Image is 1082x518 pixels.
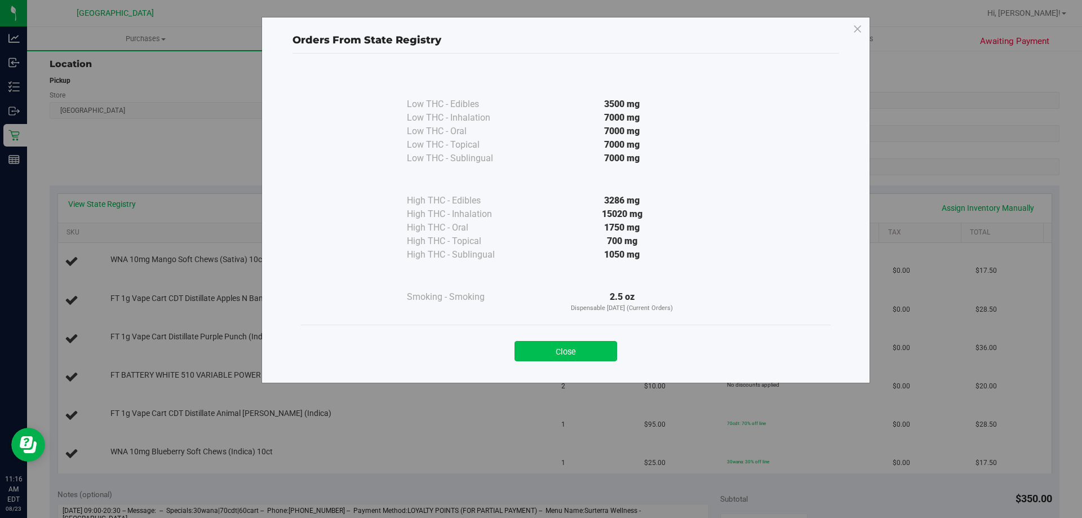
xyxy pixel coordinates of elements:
div: Low THC - Sublingual [407,152,520,165]
div: High THC - Sublingual [407,248,520,262]
div: 3500 mg [520,98,725,111]
div: Smoking - Smoking [407,290,520,304]
div: 7000 mg [520,152,725,165]
div: 1050 mg [520,248,725,262]
div: 7000 mg [520,111,725,125]
button: Close [515,341,617,361]
span: Orders From State Registry [292,34,441,46]
div: Low THC - Inhalation [407,111,520,125]
div: 7000 mg [520,138,725,152]
div: High THC - Inhalation [407,207,520,221]
div: Low THC - Topical [407,138,520,152]
div: 2.5 oz [520,290,725,313]
div: 1750 mg [520,221,725,234]
div: Low THC - Oral [407,125,520,138]
div: 3286 mg [520,194,725,207]
iframe: Resource center [11,428,45,462]
div: 15020 mg [520,207,725,221]
div: 700 mg [520,234,725,248]
div: High THC - Edibles [407,194,520,207]
div: High THC - Topical [407,234,520,248]
div: Low THC - Edibles [407,98,520,111]
p: Dispensable [DATE] (Current Orders) [520,304,725,313]
div: 7000 mg [520,125,725,138]
div: High THC - Oral [407,221,520,234]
